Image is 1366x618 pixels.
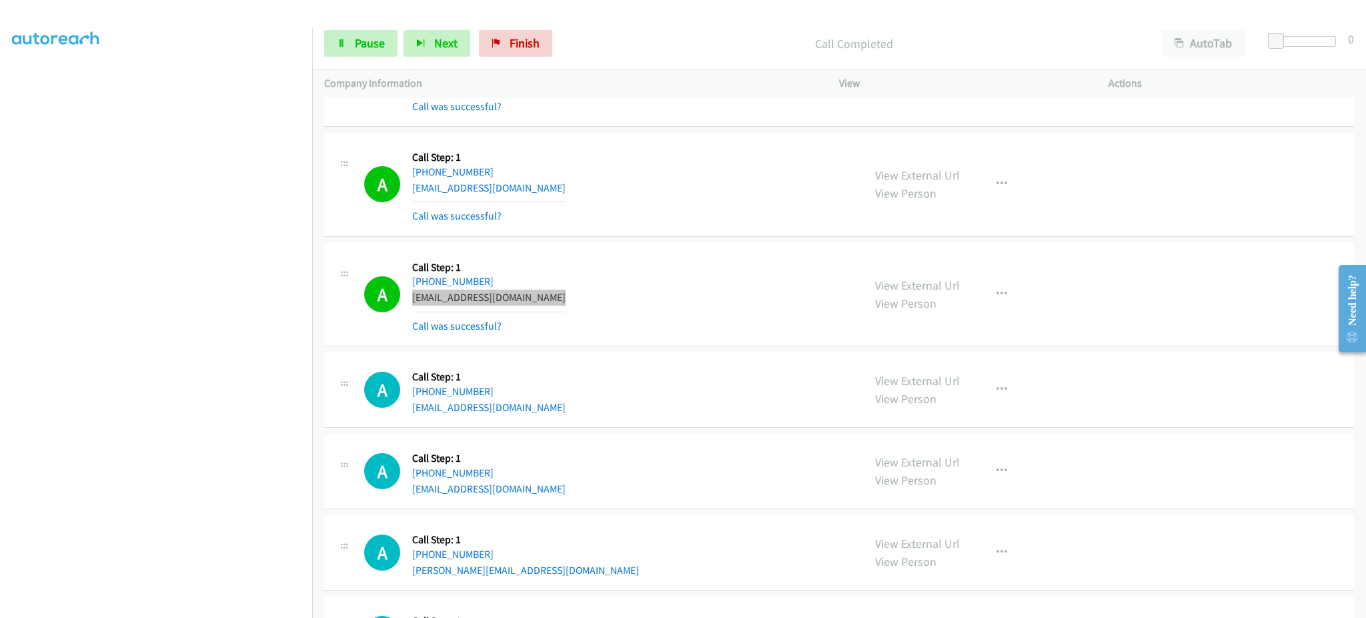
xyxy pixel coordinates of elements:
[412,151,566,164] h5: Call Step: 1
[412,320,502,332] a: Call was successful?
[1109,75,1354,91] p: Actions
[875,296,936,311] a: View Person
[875,186,936,201] a: View Person
[875,391,936,406] a: View Person
[355,35,385,51] span: Pause
[412,467,494,479] a: [PHONE_NUMBER]
[364,535,400,571] div: The call is yet to be attempted
[412,483,566,495] a: [EMAIL_ADDRESS][DOMAIN_NAME]
[324,30,398,57] a: Pause
[404,30,470,57] button: Next
[364,535,400,571] h1: A
[839,75,1085,91] p: View
[875,536,960,551] a: View External Url
[412,275,494,288] a: [PHONE_NUMBER]
[1162,30,1245,57] button: AutoTab
[412,210,502,222] a: Call was successful?
[324,75,815,91] p: Company Information
[412,533,639,547] h5: Call Step: 1
[412,100,502,113] a: Call was successful?
[412,385,494,398] a: [PHONE_NUMBER]
[875,473,936,488] a: View Person
[412,370,566,384] h5: Call Step: 1
[1328,256,1366,362] iframe: Resource Center
[412,401,566,414] a: [EMAIL_ADDRESS][DOMAIN_NAME]
[875,454,960,470] a: View External Url
[434,35,458,51] span: Next
[364,453,400,489] div: The call is yet to be attempted
[412,548,494,561] a: [PHONE_NUMBER]
[875,373,960,388] a: View External Url
[364,166,400,202] h1: A
[875,168,960,183] a: View External Url
[875,278,960,293] a: View External Url
[875,554,936,569] a: View Person
[364,276,400,312] h1: A
[570,35,1138,53] p: Call Completed
[412,166,494,178] a: [PHONE_NUMBER]
[412,291,566,304] a: [EMAIL_ADDRESS][DOMAIN_NAME]
[412,261,566,274] h5: Call Step: 1
[412,182,566,194] a: [EMAIL_ADDRESS][DOMAIN_NAME]
[412,564,639,577] a: [PERSON_NAME][EMAIL_ADDRESS][DOMAIN_NAME]
[364,453,400,489] h1: A
[364,372,400,408] h1: A
[412,452,566,465] h5: Call Step: 1
[364,372,400,408] div: The call is yet to be attempted
[1348,30,1354,48] div: 0
[479,30,552,57] a: Finish
[1275,36,1336,47] div: Delay between calls (in seconds)
[510,35,540,51] span: Finish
